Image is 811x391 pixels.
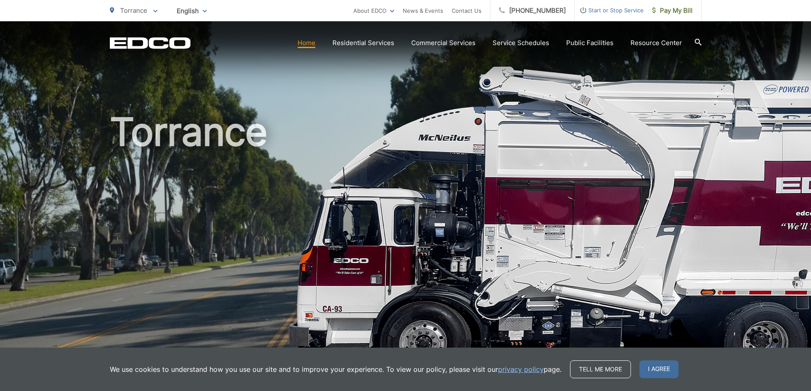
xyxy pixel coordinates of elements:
span: Torrance [120,6,147,14]
a: Public Facilities [566,38,613,48]
a: privacy policy [498,364,544,374]
a: Home [298,38,315,48]
span: English [170,3,213,18]
span: I agree [639,360,679,378]
p: We use cookies to understand how you use our site and to improve your experience. To view our pol... [110,364,562,374]
span: Pay My Bill [652,6,693,16]
a: Service Schedules [493,38,549,48]
a: Commercial Services [411,38,476,48]
a: News & Events [403,6,443,16]
a: About EDCO [353,6,394,16]
a: Tell me more [570,360,631,378]
a: Residential Services [332,38,394,48]
a: EDCD logo. Return to the homepage. [110,37,191,49]
a: Contact Us [452,6,481,16]
h1: Torrance [110,111,702,380]
a: Resource Center [630,38,682,48]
